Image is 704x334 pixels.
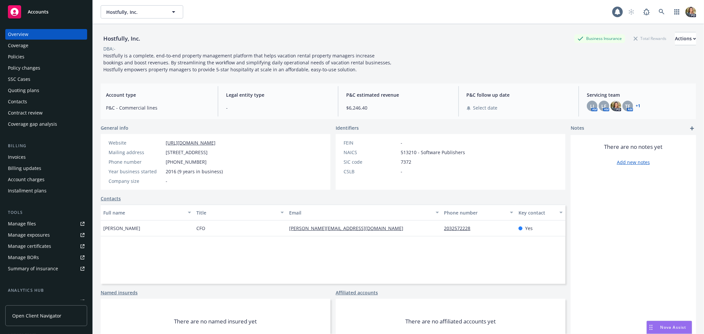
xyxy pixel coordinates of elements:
img: photo [686,7,696,17]
a: SSC Cases [5,74,87,84]
a: Billing updates [5,163,87,174]
a: Add new notes [617,159,650,166]
a: Loss summary generator [5,296,87,307]
div: Email [289,209,431,216]
button: Key contact [516,205,565,220]
div: Overview [8,29,28,40]
div: Manage files [8,218,36,229]
div: Billing [5,143,87,149]
a: Coverage gap analysis [5,119,87,129]
span: Accounts [28,9,49,15]
a: +1 [636,104,640,108]
button: Title [194,205,287,220]
div: Tools [5,209,87,216]
div: Business Insurance [574,34,625,43]
div: Year business started [109,168,163,175]
span: Hostfully, Inc. [106,9,163,16]
a: Switch app [670,5,684,18]
div: Hostfully, Inc. [101,34,143,43]
span: $6,246.40 [346,104,450,111]
a: Contacts [5,96,87,107]
span: Notes [571,124,584,132]
div: Full name [103,209,184,216]
span: 513210 - Software Publishers [401,149,465,156]
span: [STREET_ADDRESS] [166,149,208,156]
a: Coverage [5,40,87,51]
span: P&C - Commercial lines [106,104,210,111]
a: Report a Bug [640,5,653,18]
a: Policy changes [5,63,87,73]
div: Account charges [8,174,45,185]
div: SSC Cases [8,74,30,84]
a: Invoices [5,152,87,162]
div: Coverage gap analysis [8,119,57,129]
a: Summary of insurance [5,263,87,274]
a: Search [655,5,668,18]
button: Phone number [442,205,516,220]
div: Loss summary generator [8,296,63,307]
a: Overview [5,29,87,40]
button: Actions [675,32,696,45]
div: Website [109,139,163,146]
span: General info [101,124,128,131]
span: LF [601,103,606,110]
div: Company size [109,178,163,184]
a: Named insureds [101,289,138,296]
span: Servicing team [587,91,691,98]
a: 2032572228 [444,225,476,231]
div: Quoting plans [8,85,39,96]
div: NAICS [344,149,398,156]
a: Affiliated accounts [336,289,378,296]
a: Manage certificates [5,241,87,251]
span: CFO [196,225,205,232]
a: Manage files [5,218,87,229]
div: Contract review [8,108,43,118]
a: Account charges [5,174,87,185]
div: FEIN [344,139,398,146]
div: Billing updates [8,163,41,174]
a: Contacts [101,195,121,202]
div: Policies [8,51,24,62]
span: Select date [473,104,498,111]
span: Open Client Navigator [12,312,61,319]
div: Installment plans [8,185,47,196]
div: Mailing address [109,149,163,156]
div: Manage exposures [8,230,50,240]
div: Invoices [8,152,26,162]
span: Identifiers [336,124,359,131]
span: TF [625,103,630,110]
div: SIC code [344,158,398,165]
a: Quoting plans [5,85,87,96]
span: Hostfully is a complete, end-to-end property management platform that helps vacation rental prope... [103,52,393,73]
span: Yes [525,225,533,232]
div: Phone number [444,209,506,216]
a: Policies [5,51,87,62]
div: Policy changes [8,63,40,73]
div: Contacts [8,96,27,107]
span: 7372 [401,158,411,165]
span: 2016 (9 years in business) [166,168,223,175]
div: Drag to move [647,321,655,334]
img: photo [611,101,621,111]
div: Manage certificates [8,241,51,251]
span: - [226,104,330,111]
span: Nova Assist [660,324,687,330]
div: Manage BORs [8,252,39,263]
div: Coverage [8,40,28,51]
a: Start snowing [625,5,638,18]
a: Contract review [5,108,87,118]
div: Summary of insurance [8,263,58,274]
span: LI [590,103,594,110]
span: P&C estimated revenue [346,91,450,98]
span: There are no named insured yet [174,317,257,325]
a: [URL][DOMAIN_NAME] [166,140,216,146]
div: Title [196,209,277,216]
span: [PERSON_NAME] [103,225,140,232]
span: [PHONE_NUMBER] [166,158,207,165]
span: - [401,168,402,175]
span: Account type [106,91,210,98]
div: Total Rewards [630,34,670,43]
a: Manage BORs [5,252,87,263]
span: - [401,139,402,146]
